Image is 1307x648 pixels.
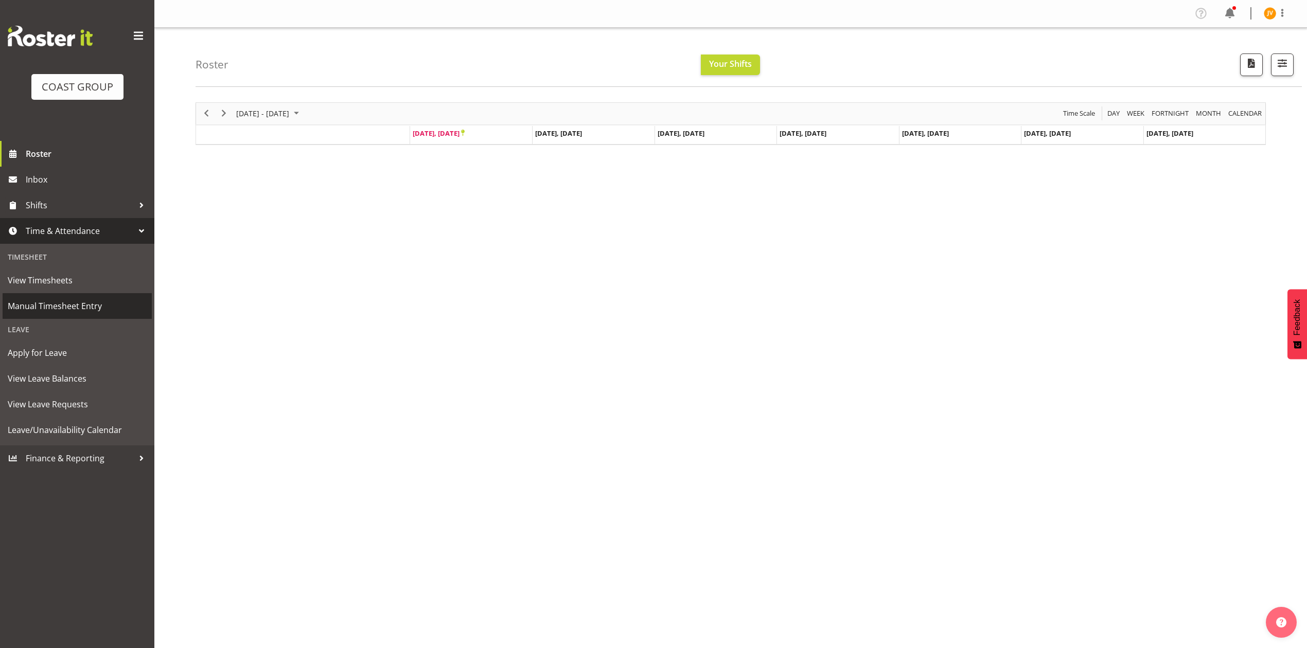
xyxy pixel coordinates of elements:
[1150,107,1191,120] button: Fortnight
[217,107,231,120] button: Next
[1062,107,1096,120] span: Time Scale
[1227,107,1264,120] button: Month
[535,129,582,138] span: [DATE], [DATE]
[26,146,149,161] span: Roster
[1271,53,1294,76] button: Filter Shifts
[26,197,134,213] span: Shifts
[1195,107,1222,120] span: Month
[3,319,152,340] div: Leave
[413,129,465,138] span: [DATE], [DATE]
[26,451,134,466] span: Finance & Reporting
[8,298,147,314] span: Manual Timesheet Entry
[1264,7,1276,20] img: jorgelina-villar11067.jpg
[8,397,147,412] span: View Leave Requests
[26,223,134,239] span: Time & Attendance
[3,391,152,417] a: View Leave Requests
[8,345,147,361] span: Apply for Leave
[658,129,704,138] span: [DATE], [DATE]
[3,366,152,391] a: View Leave Balances
[198,103,215,124] div: previous period
[8,273,147,288] span: View Timesheets
[3,417,152,443] a: Leave/Unavailability Calendar
[1106,107,1121,120] span: Day
[200,107,214,120] button: Previous
[3,267,152,293] a: View Timesheets
[3,293,152,319] a: Manual Timesheet Entry
[1276,617,1286,627] img: help-xxl-2.png
[1240,53,1263,76] button: Download a PDF of the roster according to the set date range.
[3,340,152,366] a: Apply for Leave
[1062,107,1097,120] button: Time Scale
[233,103,305,124] div: September 22 - 28, 2025
[235,107,304,120] button: September 2025
[1293,299,1302,335] span: Feedback
[196,59,228,70] h4: Roster
[3,246,152,267] div: Timesheet
[1287,289,1307,359] button: Feedback - Show survey
[780,129,826,138] span: [DATE], [DATE]
[1126,107,1145,120] span: Week
[1151,107,1190,120] span: Fortnight
[701,55,760,75] button: Your Shifts
[1194,107,1223,120] button: Timeline Month
[1146,129,1193,138] span: [DATE], [DATE]
[8,422,147,438] span: Leave/Unavailability Calendar
[8,371,147,386] span: View Leave Balances
[26,172,149,187] span: Inbox
[196,102,1266,145] div: Timeline Week of September 22, 2025
[215,103,233,124] div: next period
[1106,107,1122,120] button: Timeline Day
[1227,107,1263,120] span: calendar
[709,58,752,69] span: Your Shifts
[235,107,290,120] span: [DATE] - [DATE]
[902,129,949,138] span: [DATE], [DATE]
[42,79,113,95] div: COAST GROUP
[1024,129,1071,138] span: [DATE], [DATE]
[1125,107,1146,120] button: Timeline Week
[8,26,93,46] img: Rosterit website logo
